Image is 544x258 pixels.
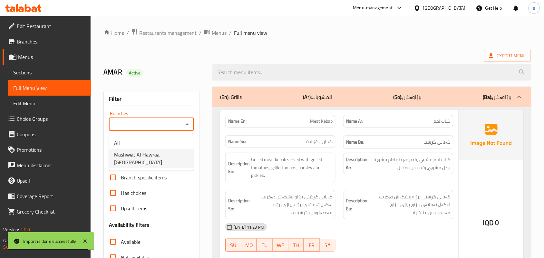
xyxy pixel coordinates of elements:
[353,4,393,12] div: Menu-management
[310,118,333,125] span: Meat Kebab
[3,188,91,204] a: Coverage Report
[320,239,335,252] button: SA
[121,174,167,181] span: Branch specific items
[303,92,312,102] b: (Ar):
[17,177,86,185] span: Upsell
[251,156,333,179] span: Grilled meat kebab served with grilled tomatoes, grilled onions, parsley and pickles.
[228,241,239,250] span: SU
[291,241,302,250] span: TH
[434,118,451,125] span: كباب لحم
[3,243,44,251] a: Support.OpsPlatform
[17,115,86,123] span: Choice Groups
[212,64,531,81] input: search
[228,118,247,125] strong: Name En:
[483,216,494,229] span: IQD
[322,241,333,250] span: SA
[121,189,146,197] span: Has choices
[220,93,242,101] p: Grills
[303,93,332,101] p: المشويات
[424,138,451,146] span: کەبابی گۆشت
[273,239,288,252] button: WE
[126,70,143,76] span: Active
[109,221,149,229] h3: Availability filters
[131,29,197,37] a: Restaurants management
[17,130,86,138] span: Coupons
[199,29,201,37] li: /
[220,92,229,102] b: (En):
[3,49,91,65] a: Menus
[484,50,531,62] span: Export Menu
[23,238,76,245] div: Import is done successfully
[3,18,91,34] a: Edit Restaurant
[3,225,19,234] span: Version:
[8,96,91,111] a: Edit Menu
[126,69,143,77] div: Active
[3,127,91,142] a: Coupons
[346,138,364,146] strong: Name Ba:
[423,5,466,12] div: [GEOGRAPHIC_DATA]
[244,241,255,250] span: MO
[304,239,320,252] button: FR
[3,204,91,219] a: Grocery Checklist
[234,29,267,37] span: Full menu view
[8,80,91,96] a: Full Menu View
[257,239,273,252] button: TU
[228,197,250,213] strong: Description So:
[495,216,499,229] span: 0
[225,239,241,252] button: SU
[139,29,197,37] span: Restaurants management
[13,84,86,92] span: Full Menu View
[109,92,194,106] div: Filter
[17,38,86,45] span: Branches
[369,193,451,217] span: کەبابی گۆشتی برژاو پێشکەش دەکرێت لەگەڵ تەماتەی برژاو، پیازی برژاو، مەعدەنوس و ترشیات .
[103,29,124,37] a: Home
[393,93,422,101] p: برژاوەکان
[212,87,531,107] div: (En): Grills(Ar):المشويات(So):برژاوەکان(Ba):برژاوەکان
[346,197,368,213] strong: Description Ba:
[18,53,86,61] span: Menus
[13,100,86,107] span: Edit Menu
[204,29,227,37] a: Menus
[3,142,91,158] a: Promotions
[306,138,333,145] span: کەبابی گۆشت
[533,5,535,12] span: a
[183,120,192,129] button: Close
[393,92,403,102] b: (So):
[17,161,86,169] span: Menu disclaimer
[228,138,246,145] strong: Name So:
[489,52,526,60] span: Export Menu
[483,92,492,102] b: (Ba):
[121,205,147,212] span: Upsell items
[103,67,205,77] h2: AMAR
[346,156,368,171] strong: Description Ar:
[20,225,30,234] span: 1.0.0
[346,118,364,125] strong: Name Ar:
[275,241,286,250] span: WE
[288,239,304,252] button: TH
[17,208,86,215] span: Grocery Checklist
[241,239,257,252] button: MO
[251,193,333,217] span: کەبابی گۆشتی برژاو پێشکەش دەکرێت لەگەڵ تەماتەی برژاو، پیازی برژاو، مەعدەنوس و ترشیات .
[13,69,86,76] span: Sections
[17,192,86,200] span: Coverage Report
[3,111,91,127] a: Choice Groups
[103,29,531,37] nav: breadcrumb
[212,29,227,37] span: Menus
[121,238,141,246] span: Available
[3,236,33,245] span: Get support on:
[17,22,86,30] span: Edit Restaurant
[459,110,523,160] img: Ae5nvW7+0k+MAAAAAElFTkSuQmCC
[369,156,451,171] span: كباب لحم مشوي يقدم مع طماطم مشوية، بصل مشوي، بقدونس ومخلل.
[483,93,512,101] p: برژاوەکان
[259,241,270,250] span: TU
[17,146,86,154] span: Promotions
[228,160,250,176] strong: Description En:
[3,34,91,49] a: Branches
[229,29,231,37] li: /
[306,241,317,250] span: FR
[8,65,91,80] a: Sections
[3,158,91,173] a: Menu disclaimer
[231,224,267,230] span: [DATE] 11:29 PM
[114,151,189,166] span: Mashwiat Al Hawraa, [GEOGRAPHIC_DATA]
[127,29,129,37] li: /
